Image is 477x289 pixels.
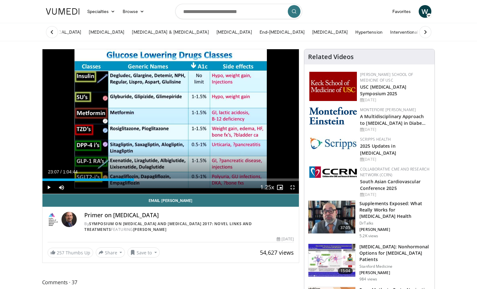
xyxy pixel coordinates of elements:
[359,221,431,226] p: DrTalks
[359,233,378,239] p: 5.2K views
[42,49,299,194] video-js: Video Player
[359,200,431,219] h3: Supplements Exposed: What Really Works for [MEDICAL_DATA] Health
[256,26,308,38] a: End-[MEDICAL_DATA]
[84,212,294,219] h4: Primer on [MEDICAL_DATA]
[85,26,128,38] a: [MEDICAL_DATA]
[119,5,148,18] a: Browse
[175,4,302,19] input: Search topics, interventions
[389,5,415,18] a: Favorites
[360,157,429,162] div: [DATE]
[308,26,351,38] a: [MEDICAL_DATA]
[359,270,431,275] p: [PERSON_NAME]
[42,178,299,181] div: Progress Bar
[309,137,357,150] img: c9f2b0b7-b02a-4276-a72a-b0cbb4230bc1.jpg.150x105_q85_autocrop_double_scale_upscale_version-0.2.jpg
[286,181,299,194] button: Fullscreen
[360,137,391,142] a: Scripps Health
[96,247,125,258] button: Share
[48,169,59,174] span: 23:07
[419,5,431,18] a: W
[359,277,377,282] p: 984 views
[360,84,406,97] a: USC [MEDICAL_DATA] Symposium 2025
[309,166,357,178] img: a04ee3ba-8487-4636-b0fb-5e8d268f3737.png.150x105_q85_autocrop_double_scale_upscale_version-0.2.png
[360,166,429,178] a: Collaborative CME and Research Network (CCRN)
[274,181,286,194] button: Enable picture-in-picture mode
[308,244,431,282] a: 15:04 [MEDICAL_DATA]: Nonhormonal Options for [MEDICAL_DATA] Patients Stanford Medicine [PERSON_N...
[308,200,431,239] a: 37:05 Supplements Exposed: What Really Works for [MEDICAL_DATA] Health DrTalks [PERSON_NAME] 5.2K...
[48,212,59,227] img: Symposium on Diabetes and Cancer 2017: Novel Links and Treatments
[261,181,274,194] button: Playback Rate
[46,8,80,15] img: VuMedi Logo
[61,212,77,227] img: Avatar
[213,26,256,38] a: [MEDICAL_DATA]
[308,244,355,277] img: 17c7b23e-a2ae-4ec4-982d-90d85294c799.150x105_q85_crop-smart_upscale.jpg
[360,127,429,132] div: [DATE]
[55,181,68,194] button: Mute
[360,107,416,112] a: Montefiore [PERSON_NAME]
[127,247,160,258] button: Save to
[42,181,55,194] button: Play
[42,278,300,286] span: Comments 37
[128,26,212,38] a: [MEDICAL_DATA] & [MEDICAL_DATA]
[84,221,294,232] div: By FEATURING
[309,107,357,124] img: b0142b4c-93a1-4b58-8f91-5265c282693c.png.150x105_q85_autocrop_double_scale_upscale_version-0.2.png
[386,26,447,38] a: Interventional Nephrology
[308,53,354,61] h4: Related Videos
[359,244,431,263] h3: [MEDICAL_DATA]: Nonhormonal Options for [MEDICAL_DATA] Patients
[309,72,357,101] img: 7b941f1f-d101-407a-8bfa-07bd47db01ba.png.150x105_q85_autocrop_double_scale_upscale_version-0.2.jpg
[61,169,62,174] span: /
[360,113,426,126] a: A Multidisciplinary Approach to [MEDICAL_DATA] in Diabe…
[360,143,396,156] a: 2025 Updates in [MEDICAL_DATA]
[351,26,386,38] a: Hypertension
[338,268,353,274] span: 15:04
[133,227,167,232] a: [PERSON_NAME]
[359,227,431,232] p: [PERSON_NAME]
[84,221,252,232] a: Symposium on [MEDICAL_DATA] and [MEDICAL_DATA] 2017: Novel Links and Treatments
[63,169,78,174] span: 1:04:44
[83,5,119,18] a: Specialties
[338,225,353,231] span: 37:05
[42,194,299,207] a: Email [PERSON_NAME]
[360,192,429,198] div: [DATE]
[260,249,294,256] span: 54,627 views
[360,72,413,83] a: [PERSON_NAME] School of Medicine of USC
[308,201,355,234] img: 649d3fc0-5ee3-4147-b1a3-955a692e9799.150x105_q85_crop-smart_upscale.jpg
[57,250,64,256] span: 257
[360,97,429,103] div: [DATE]
[277,236,294,242] div: [DATE]
[359,264,431,269] p: Stanford Medicine
[360,178,421,191] a: South Asian Cardiovascular Conference 2025
[48,248,93,258] a: 257 Thumbs Up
